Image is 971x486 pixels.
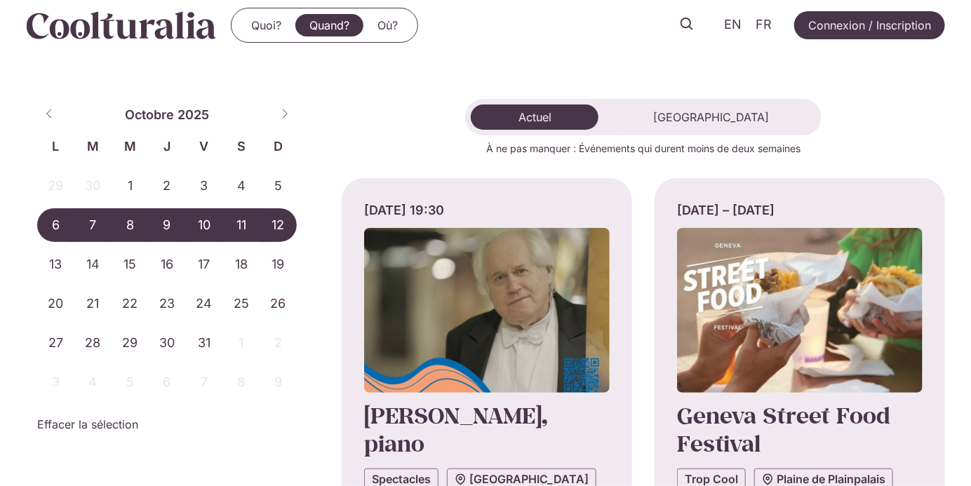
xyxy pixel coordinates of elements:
[677,228,923,393] img: Coolturalia - GENEVA STREET FOOD FESTIVAL
[794,11,945,39] a: Connexion / Inscription
[149,248,186,281] span: Octobre 16, 2025
[725,18,742,32] span: EN
[74,365,112,399] span: Novembre 4, 2025
[185,287,222,320] span: Octobre 24, 2025
[677,400,890,458] a: Geneva Street Food Festival
[37,208,74,242] span: Octobre 6, 2025
[260,169,297,203] span: Octobre 5, 2025
[112,208,149,242] span: Octobre 8, 2025
[260,248,297,281] span: Octobre 19, 2025
[185,137,222,156] span: V
[185,248,222,281] span: Octobre 17, 2025
[185,169,222,203] span: Octobre 3, 2025
[74,208,112,242] span: Octobre 7, 2025
[149,287,186,320] span: Octobre 23, 2025
[260,137,297,156] span: D
[363,14,412,36] a: Où?
[364,201,610,220] div: [DATE] 19:30
[112,365,149,399] span: Novembre 5, 2025
[185,326,222,360] span: Octobre 31, 2025
[185,208,222,242] span: Octobre 10, 2025
[37,137,74,156] span: L
[518,110,551,124] span: Actuel
[364,400,547,458] a: [PERSON_NAME], piano
[756,18,772,32] span: FR
[149,137,186,156] span: J
[149,208,186,242] span: Octobre 9, 2025
[237,14,412,36] nav: Menu
[653,110,769,124] span: [GEOGRAPHIC_DATA]
[74,287,112,320] span: Octobre 21, 2025
[260,326,297,360] span: Novembre 2, 2025
[37,416,138,433] a: Effacer la sélection
[37,365,74,399] span: Novembre 3, 2025
[222,248,260,281] span: Octobre 18, 2025
[74,326,112,360] span: Octobre 28, 2025
[149,326,186,360] span: Octobre 30, 2025
[37,287,74,320] span: Octobre 20, 2025
[112,137,149,156] span: M
[222,169,260,203] span: Octobre 4, 2025
[260,365,297,399] span: Novembre 9, 2025
[74,248,112,281] span: Octobre 14, 2025
[260,287,297,320] span: Octobre 26, 2025
[260,208,297,242] span: Octobre 12, 2025
[149,169,186,203] span: Octobre 2, 2025
[185,365,222,399] span: Novembre 7, 2025
[222,365,260,399] span: Novembre 8, 2025
[112,326,149,360] span: Octobre 29, 2025
[125,105,174,124] span: Octobre
[37,169,74,203] span: Septembre 29, 2025
[74,169,112,203] span: Septembre 30, 2025
[37,248,74,281] span: Octobre 13, 2025
[222,208,260,242] span: Octobre 11, 2025
[178,105,209,124] span: 2025
[112,169,149,203] span: Octobre 1, 2025
[237,14,295,36] a: Quoi?
[222,287,260,320] span: Octobre 25, 2025
[74,137,112,156] span: M
[342,141,945,156] p: À ne pas manquer : Événements qui durent moins de deux semaines
[808,17,931,34] span: Connexion / Inscription
[149,365,186,399] span: Novembre 6, 2025
[112,248,149,281] span: Octobre 15, 2025
[222,137,260,156] span: S
[222,326,260,360] span: Novembre 1, 2025
[37,326,74,360] span: Octobre 27, 2025
[677,201,923,220] div: [DATE] – [DATE]
[718,15,749,35] a: EN
[749,15,779,35] a: FR
[112,287,149,320] span: Octobre 22, 2025
[295,14,363,36] a: Quand?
